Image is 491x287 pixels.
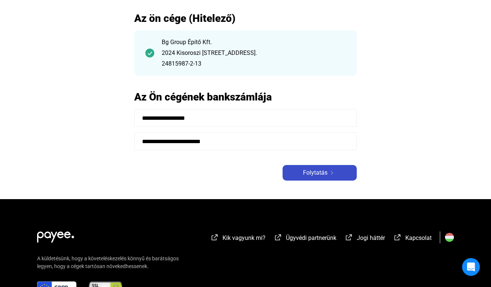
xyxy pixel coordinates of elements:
[462,258,480,276] div: Open Intercom Messenger
[37,227,74,243] img: white-payee-white-dot.svg
[162,38,346,47] div: Bg Group Építő Kft.
[162,49,346,57] div: 2024 Kisoroszi [STREET_ADDRESS].
[357,234,385,241] span: Jogi háttér
[145,49,154,57] img: checkmark-darker-green-circle
[134,12,357,25] h2: Az ön cége (Hitelező)
[345,235,385,243] a: external-link-whiteJogi háttér
[286,234,336,241] span: Ügyvédi partnerünk
[393,235,432,243] a: external-link-whiteKapcsolat
[134,90,357,103] h2: Az Ön cégének bankszámlája
[283,165,357,181] button: Folytatásarrow-right-white
[303,168,327,177] span: Folytatás
[210,234,219,241] img: external-link-white
[274,235,336,243] a: external-link-whiteÜgyvédi partnerünk
[405,234,432,241] span: Kapcsolat
[162,59,346,68] div: 24815987-2-13
[274,234,283,241] img: external-link-white
[210,235,266,243] a: external-link-whiteKik vagyunk mi?
[327,171,336,175] img: arrow-right-white
[223,234,266,241] span: Kik vagyunk mi?
[393,234,402,241] img: external-link-white
[345,234,353,241] img: external-link-white
[445,233,454,242] img: HU.svg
